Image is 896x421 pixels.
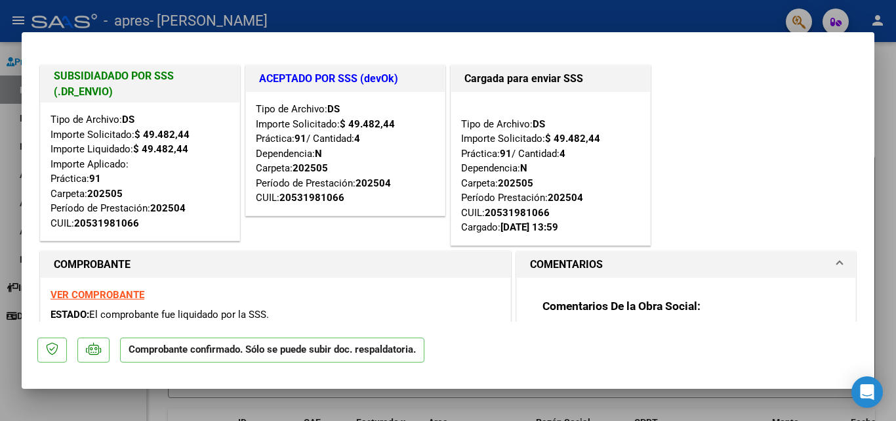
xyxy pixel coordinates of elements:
[256,102,435,206] div: Tipo de Archivo: Importe Solicitado: Práctica: / Cantidad: Dependencia: Carpeta: Período de Prest...
[520,162,527,174] strong: N
[485,206,550,221] div: 20531981066
[89,173,101,185] strong: 91
[150,202,186,214] strong: 202504
[293,162,328,174] strong: 202505
[327,103,340,115] strong: DS
[461,102,640,235] div: Tipo de Archivo: Importe Solicitado: Práctica: / Cantidad: Dependencia: Carpeta: Período Prestaci...
[51,309,89,321] span: ESTADO:
[500,148,512,160] strong: 91
[259,71,432,87] h1: ACEPTADO POR SSS (devOk)
[279,190,344,206] div: 20531981066
[295,133,306,144] strong: 91
[464,71,637,87] h1: Cargada para enviar SSS
[500,221,558,233] strong: [DATE] 13:59
[354,133,360,144] strong: 4
[545,133,600,144] strong: $ 49.482,44
[548,192,583,204] strong: 202504
[315,148,322,160] strong: N
[120,338,424,363] p: Comprobante confirmado. Sólo se puede subir doc. respaldatoria.
[356,177,391,189] strong: 202504
[74,216,139,231] div: 20531981066
[54,258,131,271] strong: COMPROBANTE
[87,188,123,200] strong: 202505
[133,143,188,155] strong: $ 49.482,44
[134,129,190,141] strong: $ 49.482,44
[533,118,545,130] strong: DS
[542,299,701,313] strong: Comentarios De la Obra Social:
[530,257,603,273] h1: COMENTARIOS
[340,118,395,130] strong: $ 49.482,44
[517,252,855,278] mat-expansion-panel-header: COMENTARIOS
[560,148,565,160] strong: 4
[122,114,134,125] strong: DS
[498,177,533,189] strong: 202505
[89,309,269,321] span: El comprobante fue liquidado por la SSS.
[54,68,226,100] h1: SUBSIDIADADO POR SSS (.DR_ENVIO)
[51,289,144,301] a: VER COMPROBANTE
[51,112,230,231] div: Tipo de Archivo: Importe Solicitado: Importe Liquidado: Importe Aplicado: Práctica: Carpeta: Perí...
[851,376,883,408] div: Open Intercom Messenger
